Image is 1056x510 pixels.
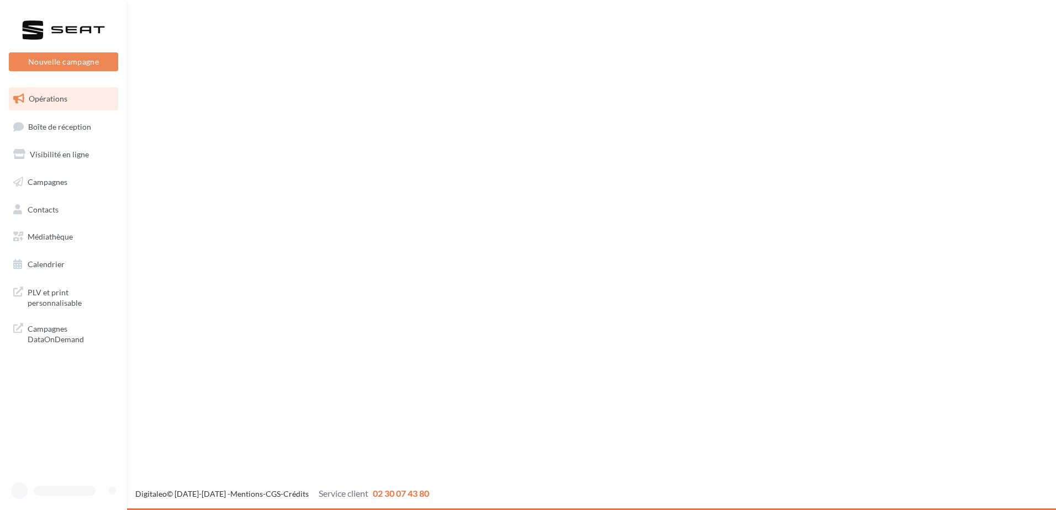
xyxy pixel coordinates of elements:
[28,204,59,214] span: Contacts
[30,150,89,159] span: Visibilité en ligne
[28,121,91,131] span: Boîte de réception
[7,171,120,194] a: Campagnes
[7,87,120,110] a: Opérations
[7,253,120,276] a: Calendrier
[7,317,120,349] a: Campagnes DataOnDemand
[283,489,309,498] a: Crédits
[29,94,67,103] span: Opérations
[28,259,65,269] span: Calendrier
[266,489,281,498] a: CGS
[28,321,114,345] span: Campagnes DataOnDemand
[230,489,263,498] a: Mentions
[135,489,429,498] span: © [DATE]-[DATE] - - -
[373,488,429,498] span: 02 30 07 43 80
[319,488,368,498] span: Service client
[28,177,67,187] span: Campagnes
[135,489,167,498] a: Digitaleo
[9,52,118,71] button: Nouvelle campagne
[7,115,120,139] a: Boîte de réception
[7,280,120,313] a: PLV et print personnalisable
[7,198,120,221] a: Contacts
[7,225,120,248] a: Médiathèque
[28,285,114,309] span: PLV et print personnalisable
[7,143,120,166] a: Visibilité en ligne
[28,232,73,241] span: Médiathèque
